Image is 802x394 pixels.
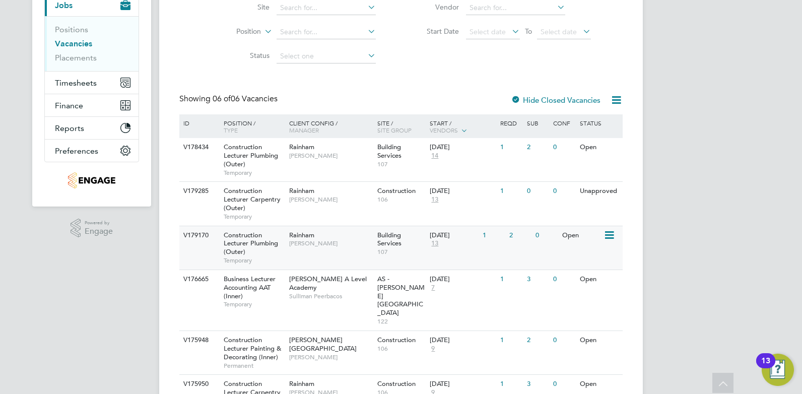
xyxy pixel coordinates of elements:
[541,27,577,36] span: Select date
[277,25,376,39] input: Search for...
[377,275,425,317] span: AS - [PERSON_NAME][GEOGRAPHIC_DATA]
[375,114,428,139] div: Site /
[427,114,498,140] div: Start /
[511,95,600,105] label: Hide Closed Vacancies
[181,226,216,245] div: V179170
[577,270,621,289] div: Open
[762,354,794,386] button: Open Resource Center, 13 new notifications
[224,300,284,308] span: Temporary
[577,182,621,201] div: Unapproved
[289,126,319,134] span: Manager
[401,3,459,12] label: Vendor
[45,72,139,94] button: Timesheets
[577,331,621,350] div: Open
[71,219,113,238] a: Powered byEngage
[55,146,98,156] span: Preferences
[289,195,372,204] span: [PERSON_NAME]
[577,138,621,157] div: Open
[430,231,478,240] div: [DATE]
[377,317,425,325] span: 122
[430,345,436,353] span: 9
[430,143,495,152] div: [DATE]
[377,160,425,168] span: 107
[522,25,535,38] span: To
[181,138,216,157] div: V178434
[761,361,770,374] div: 13
[55,78,97,88] span: Timesheets
[289,336,357,353] span: [PERSON_NAME][GEOGRAPHIC_DATA]
[577,375,621,393] div: Open
[377,248,425,256] span: 107
[55,53,97,62] a: Placements
[377,231,402,248] span: Building Services
[430,380,495,388] div: [DATE]
[524,138,551,157] div: 2
[377,195,425,204] span: 106
[203,27,261,37] label: Position
[224,256,284,265] span: Temporary
[430,336,495,345] div: [DATE]
[224,213,284,221] span: Temporary
[212,51,270,60] label: Status
[524,375,551,393] div: 3
[524,114,551,132] div: Sub
[85,227,113,236] span: Engage
[430,187,495,195] div: [DATE]
[45,94,139,116] button: Finance
[377,336,416,344] span: Construction
[224,143,278,168] span: Construction Lecturer Plumbing (Outer)
[507,226,533,245] div: 2
[181,114,216,132] div: ID
[181,331,216,350] div: V175948
[524,182,551,201] div: 0
[401,27,459,36] label: Start Date
[224,126,238,134] span: Type
[181,375,216,393] div: V175950
[560,226,604,245] div: Open
[289,379,314,388] span: Rainham
[430,284,436,292] span: 7
[551,114,577,132] div: Conf
[289,239,372,247] span: [PERSON_NAME]
[55,101,83,110] span: Finance
[224,362,284,370] span: Permanent
[289,353,372,361] span: [PERSON_NAME]
[289,186,314,195] span: Rainham
[277,1,376,15] input: Search for...
[216,114,287,139] div: Position /
[55,1,73,10] span: Jobs
[551,270,577,289] div: 0
[470,27,506,36] span: Select date
[524,331,551,350] div: 2
[45,16,139,71] div: Jobs
[45,140,139,162] button: Preferences
[181,270,216,289] div: V176665
[377,126,412,134] span: Site Group
[430,275,495,284] div: [DATE]
[212,3,270,12] label: Site
[289,231,314,239] span: Rainham
[224,186,281,212] span: Construction Lecturer Carpentry (Outer)
[289,275,367,292] span: [PERSON_NAME] A Level Academy
[430,152,440,160] span: 14
[179,94,280,104] div: Showing
[287,114,375,139] div: Client Config /
[45,117,139,139] button: Reports
[224,275,276,300] span: Business Lecturer Accounting AAT (Inner)
[430,195,440,204] span: 13
[551,138,577,157] div: 0
[551,331,577,350] div: 0
[181,182,216,201] div: V179285
[289,143,314,151] span: Rainham
[577,114,621,132] div: Status
[213,94,231,104] span: 06 of
[224,169,284,177] span: Temporary
[289,292,372,300] span: Sulliman Peerbacos
[213,94,278,104] span: 06 Vacancies
[55,25,88,34] a: Positions
[551,182,577,201] div: 0
[85,219,113,227] span: Powered by
[224,336,281,361] span: Construction Lecturer Painting & Decorating (Inner)
[68,172,115,188] img: jjfox-logo-retina.png
[289,152,372,160] span: [PERSON_NAME]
